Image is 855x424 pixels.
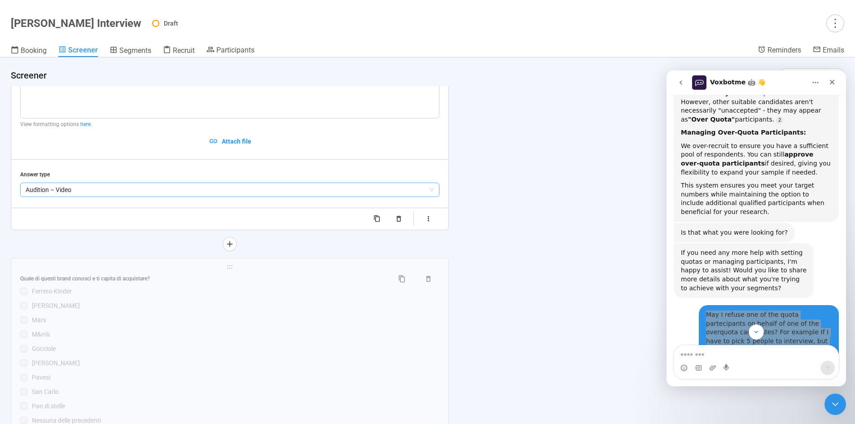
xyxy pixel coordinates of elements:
iframe: Intercom live chat [666,70,846,386]
span: Draft [164,20,178,27]
button: Attach file [20,134,439,149]
div: Quale di questi brand conosci e ti capita di acquistare? [20,275,386,283]
div: Mars [32,315,439,325]
button: Send a message… [154,290,168,305]
span: Audition – Video [26,183,434,197]
span: Reminders [767,46,801,54]
span: Screener [68,46,98,54]
div: M&m's [32,329,439,339]
a: Booking [11,45,47,57]
div: San Carlo [32,387,439,397]
div: Giulia says… [7,235,172,323]
button: Upload attachment [43,294,50,301]
button: Start recording [57,294,64,301]
p: View formatting options . [20,120,439,129]
a: Recruit [163,45,195,57]
button: plus [223,237,237,251]
div: May I refuse one of the quota partecipants on behalf of one of the overquota candidates? For exam... [32,235,172,316]
div: Pavesi [32,372,439,382]
div: Ferrero-Kinder [32,286,439,296]
span: Attach file [222,136,251,146]
div: May I refuse one of the quota partecipants on behalf of one of the overquota candidates? For exam... [39,240,165,310]
span: holder [20,264,439,270]
div: Pan di stelle [32,401,439,411]
button: Test Screener [779,68,844,83]
a: Reminders [758,45,801,56]
button: Emoji picker [14,294,21,301]
div: [PERSON_NAME] [32,358,439,368]
a: Segments [110,45,151,57]
div: Gocciole [32,344,439,354]
span: Emails [823,46,844,54]
span: plus [226,240,233,247]
button: Gif picker [28,294,35,301]
span: Booking [21,46,47,55]
a: Emails [813,45,844,56]
a: here [80,121,91,127]
a: Participants [206,45,254,56]
div: [PERSON_NAME] [32,301,439,310]
h4: Screener [11,69,772,82]
span: Segments [119,46,151,55]
button: more [826,14,844,32]
span: Recruit [173,46,195,55]
span: Participants [216,46,254,54]
a: Screener [58,45,98,57]
textarea: Message… [8,275,172,290]
h1: [PERSON_NAME] Interview [11,17,141,30]
iframe: Intercom live chat [824,393,846,415]
span: more [829,17,841,29]
button: Scroll to bottom [82,254,97,269]
div: Answer type [20,170,439,179]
